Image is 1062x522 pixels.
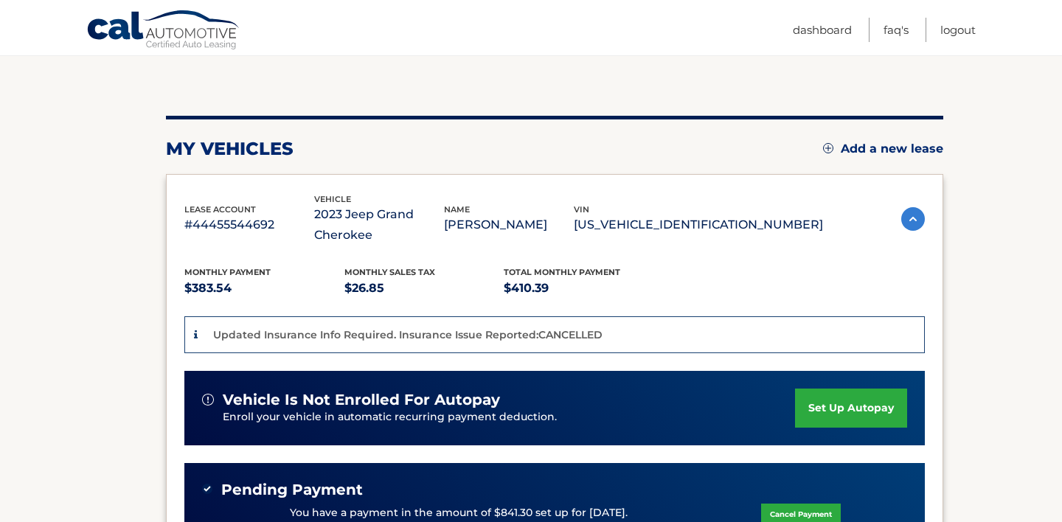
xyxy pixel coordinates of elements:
[202,484,212,494] img: check-green.svg
[290,505,628,521] p: You have a payment in the amount of $841.30 set up for [DATE].
[314,204,444,246] p: 2023 Jeep Grand Cherokee
[444,215,574,235] p: [PERSON_NAME]
[344,278,504,299] p: $26.85
[223,391,500,409] span: vehicle is not enrolled for autopay
[823,143,833,153] img: add.svg
[223,409,795,425] p: Enroll your vehicle in automatic recurring payment deduction.
[901,207,925,231] img: accordion-active.svg
[884,18,909,42] a: FAQ's
[504,278,664,299] p: $410.39
[221,481,363,499] span: Pending Payment
[213,328,603,341] p: Updated Insurance Info Required. Insurance Issue Reported:CANCELLED
[344,267,435,277] span: Monthly sales Tax
[314,194,351,204] span: vehicle
[574,204,589,215] span: vin
[202,394,214,406] img: alert-white.svg
[184,204,256,215] span: lease account
[184,278,344,299] p: $383.54
[166,138,294,160] h2: my vehicles
[504,267,620,277] span: Total Monthly Payment
[184,267,271,277] span: Monthly Payment
[86,10,241,52] a: Cal Automotive
[795,389,907,428] a: set up autopay
[793,18,852,42] a: Dashboard
[940,18,976,42] a: Logout
[823,142,943,156] a: Add a new lease
[574,215,823,235] p: [US_VEHICLE_IDENTIFICATION_NUMBER]
[444,204,470,215] span: name
[184,215,314,235] p: #44455544692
